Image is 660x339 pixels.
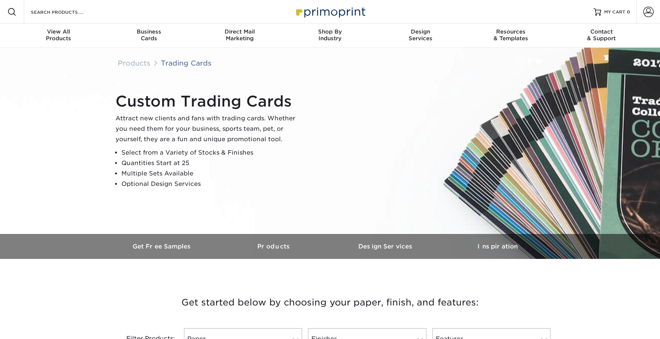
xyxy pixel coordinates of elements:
[442,243,553,250] h3: Inspiration
[30,7,103,16] input: SEARCH PRODUCTS.....
[104,24,194,48] a: BusinessCards
[194,24,285,48] a: Direct MailMarketing
[13,24,104,48] a: View AllProducts
[556,28,647,35] span: Contact
[627,9,630,15] span: 0
[285,28,375,42] div: Industry
[466,24,556,48] a: Resources& Templates
[13,28,104,35] span: View All
[13,28,104,42] div: Products
[194,28,285,42] div: Marketing
[121,179,302,189] li: Optional Design Services
[115,113,302,145] p: Attract new clients and fans with trading cards. Whether you need them for your business, sports ...
[556,24,647,48] a: Contact& Support
[442,234,553,259] a: Inspiration
[330,243,442,250] h3: Design Services
[112,286,548,319] h3: Get started below by choosing your paper, finish, and features:
[121,148,302,158] li: Select from a Variety of Stocks & Finishes
[107,234,218,259] a: Get Free Samples
[194,28,285,35] span: Direct Mail
[107,243,218,250] h3: Get Free Samples
[604,9,625,15] span: MY CART
[285,28,375,35] span: Shop By
[104,28,194,35] span: Business
[285,24,375,48] a: Shop ByIndustry
[330,234,442,259] a: Design Services
[121,158,302,168] li: Quantities Start at 25
[466,28,556,42] div: & Templates
[375,24,466,48] a: DesignServices
[218,243,330,250] h3: Products
[161,59,212,67] a: Trading Cards
[293,4,367,20] img: Primoprint
[115,92,302,110] h1: Custom Trading Cards
[121,168,302,179] li: Multiple Sets Available
[375,28,466,42] div: Services
[466,28,556,35] span: Resources
[118,59,150,67] a: Products
[556,28,647,42] div: & Support
[218,234,330,259] a: Products
[104,28,194,42] div: Cards
[375,28,466,35] span: Design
